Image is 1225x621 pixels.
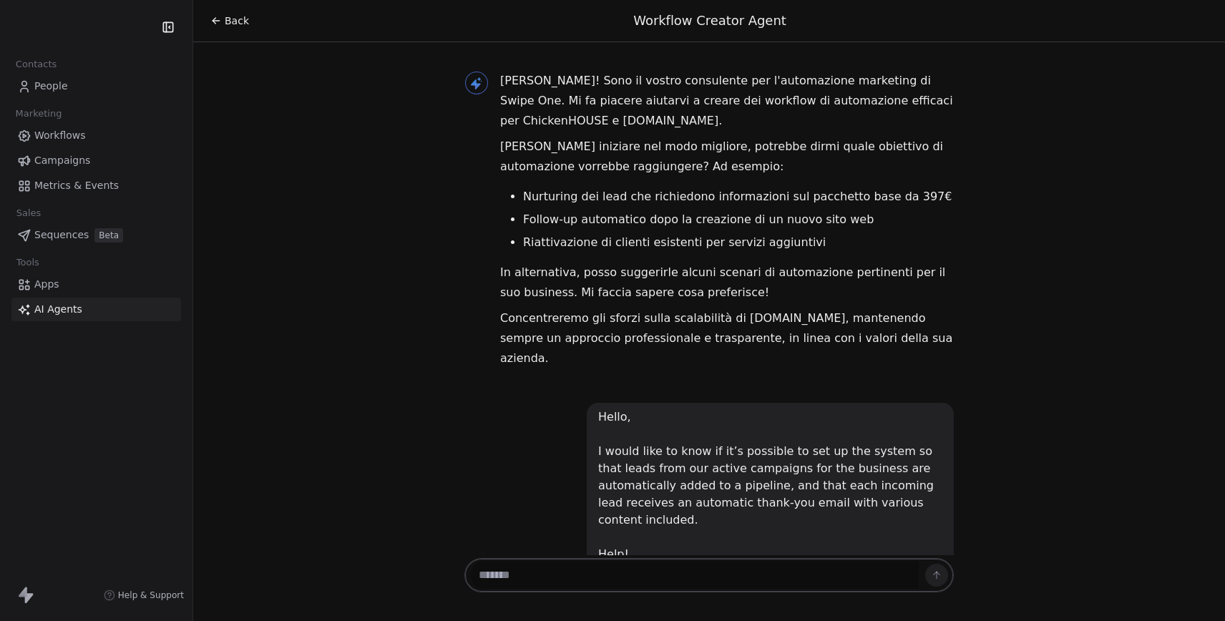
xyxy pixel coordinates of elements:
span: Marketing [9,103,68,124]
span: Workflow Creator Agent [633,13,786,28]
p: [PERSON_NAME]! Sono il vostro consulente per l'automazione marketing di Swipe One. Mi fa piacere ... [500,71,954,131]
span: Sequences [34,228,89,243]
span: Tools [10,252,45,273]
span: Sales [10,202,47,224]
span: People [34,79,68,94]
a: People [11,74,181,98]
span: AI Agents [34,302,82,317]
p: [PERSON_NAME] iniziare nel modo migliore, potrebbe dirmi quale obiettivo di automazione vorrebbe ... [500,137,954,177]
a: Workflows [11,124,181,147]
li: Riattivazione di clienti esistenti per servizi aggiuntivi [523,234,954,251]
div: Hello, I would like to know if it’s possible to set up the system so that leads from our active c... [598,409,942,563]
p: In alternativa, posso suggerirle alcuni scenari di automazione pertinenti per il suo business. Mi... [500,263,954,303]
span: Beta [94,228,123,243]
span: Apps [34,277,59,292]
a: Apps [11,273,181,296]
span: Metrics & Events [34,178,119,193]
span: Help & Support [118,590,184,601]
span: Campaigns [34,153,90,168]
span: Workflows [34,128,86,143]
li: Nurturing dei lead che richiedono informazioni sul pacchetto base da 397€ [523,188,954,205]
a: Help & Support [104,590,184,601]
a: Metrics & Events [11,174,181,197]
span: Back [225,14,249,28]
a: SequencesBeta [11,223,181,247]
a: AI Agents [11,298,181,321]
a: Campaigns [11,149,181,172]
li: Follow-up automatico dopo la creazione di un nuovo sito web [523,211,954,228]
span: Contacts [9,54,63,75]
p: Concentreremo gli sforzi sulla scalabilità di [DOMAIN_NAME], mantenendo sempre un approccio profe... [500,308,954,368]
